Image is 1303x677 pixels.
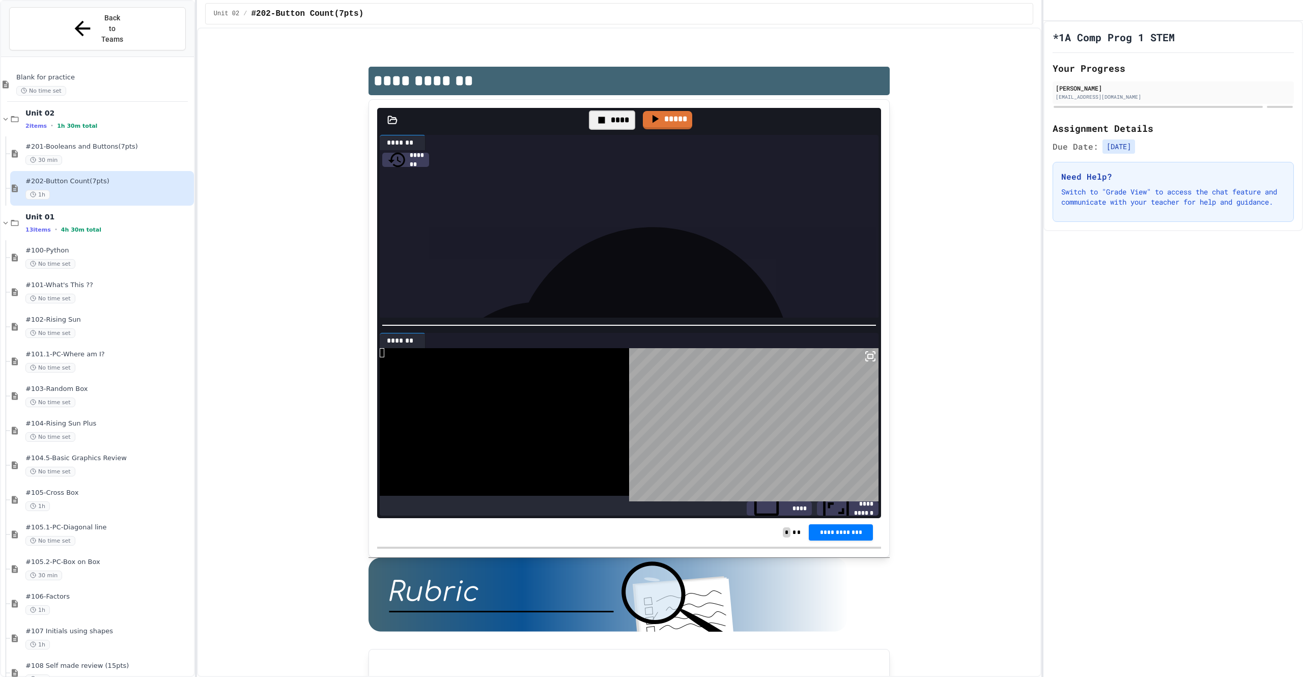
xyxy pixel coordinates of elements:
span: Due Date: [1053,140,1098,153]
span: 1h [25,605,50,615]
span: 30 min [25,155,62,165]
span: • [55,225,57,234]
span: 1h [25,190,50,200]
span: #108 Self made review (15pts) [25,662,192,670]
span: 4h 30m total [61,227,101,233]
span: #105-Cross Box [25,489,192,497]
span: #201-Booleans and Buttons(7pts) [25,143,192,151]
span: No time set [25,536,75,546]
span: #104-Rising Sun Plus [25,419,192,428]
span: #105.2-PC-Box on Box [25,558,192,567]
h3: Need Help? [1061,171,1285,183]
h2: Assignment Details [1053,121,1294,135]
span: No time set [16,86,66,96]
p: Switch to "Grade View" to access the chat feature and communicate with your teacher for help and ... [1061,187,1285,207]
span: No time set [25,363,75,373]
span: #101-What's This ?? [25,281,192,290]
span: #202-Button Count(7pts) [251,8,363,20]
span: 1h [25,640,50,650]
div: [PERSON_NAME] [1056,83,1291,93]
span: 1h 30m total [57,123,97,129]
span: • [51,122,53,130]
span: Blank for practice [16,73,192,82]
span: No time set [25,467,75,476]
span: #102-Rising Sun [25,316,192,324]
span: Unit 01 [25,212,192,221]
span: #106-Factors [25,593,192,601]
span: #101.1-PC-Where am I? [25,350,192,359]
span: [DATE] [1102,139,1135,154]
h2: Your Progress [1053,61,1294,75]
span: 13 items [25,227,51,233]
span: 30 min [25,571,62,580]
span: No time set [25,294,75,303]
span: / [243,10,247,18]
span: 1h [25,501,50,511]
button: Back to Teams [9,7,186,50]
span: No time set [25,328,75,338]
span: No time set [25,398,75,407]
h1: *1A Comp Prog 1 STEM [1053,30,1175,44]
span: #107 Initials using shapes [25,627,192,636]
span: #202-Button Count(7pts) [25,177,192,186]
span: No time set [25,432,75,442]
div: [EMAIL_ADDRESS][DOMAIN_NAME] [1056,93,1291,101]
span: #100-Python [25,246,192,255]
span: Unit 02 [25,108,192,118]
span: #105.1-PC-Diagonal line [25,523,192,532]
span: No time set [25,259,75,269]
span: #104.5-Basic Graphics Review [25,454,192,463]
span: #103-Random Box [25,385,192,393]
span: Back to Teams [100,13,124,45]
span: 2 items [25,123,47,129]
span: Unit 02 [214,10,239,18]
